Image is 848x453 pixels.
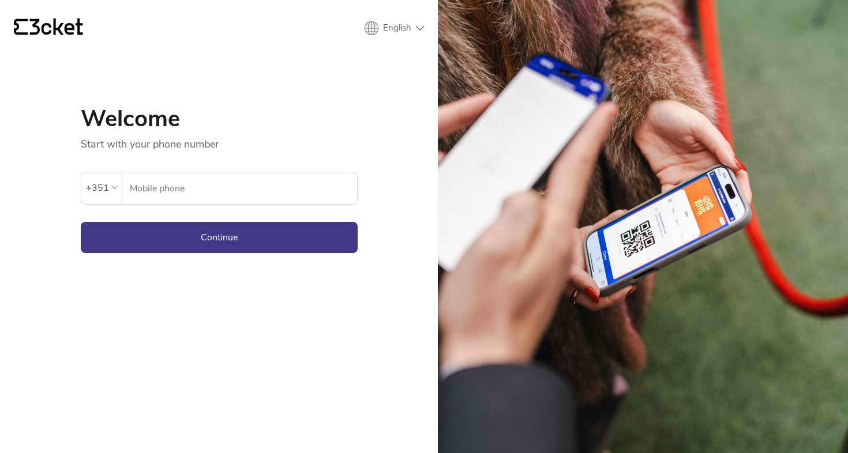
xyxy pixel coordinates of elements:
[14,18,83,38] a: {' '}
[122,172,357,205] label: Mobile phone
[129,172,357,204] input: Mobile phone
[14,19,28,35] g: {' '}
[81,130,358,151] p: Start with your phone number
[81,107,358,130] h1: Welcome
[86,179,109,197] div: +351
[81,222,358,253] button: Continue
